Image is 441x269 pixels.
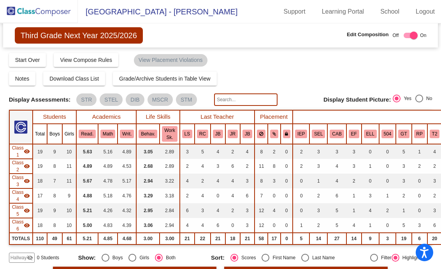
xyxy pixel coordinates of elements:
[240,203,255,218] td: 3
[78,254,96,261] span: Show:
[12,189,24,203] span: Class 4
[423,95,432,102] div: No
[9,174,33,188] td: Hidden teacher - Daniels
[255,174,268,188] td: 8
[225,159,240,174] td: 6
[346,174,362,188] td: 2
[136,233,160,244] td: 3.00
[255,110,293,124] th: Placement
[180,188,195,203] td: 2
[76,203,98,218] td: 5.21
[323,96,391,103] span: Display Student Picture:
[78,5,237,18] span: [GEOGRAPHIC_DATA] - [PERSON_NAME]
[33,159,47,174] td: 19
[255,144,268,159] td: 8
[396,218,411,233] td: 5
[293,188,309,203] td: 0
[309,124,327,144] th: SEL Support
[136,203,160,218] td: 2.95
[118,174,136,188] td: 5.17
[160,144,179,159] td: 2.89
[362,233,379,244] td: 9
[255,124,268,144] th: Keep away students
[47,144,62,159] td: 9
[33,233,47,244] td: 110
[180,203,195,218] td: 6
[362,144,379,159] td: 0
[396,144,411,159] td: 5
[49,76,99,82] span: Download Class List
[195,218,211,233] td: 4
[412,218,427,233] td: 3
[225,218,240,233] td: 0
[412,188,427,203] td: 0
[225,188,240,203] td: 4
[281,124,293,144] th: Keep with teacher
[76,233,98,244] td: 5.21
[136,188,160,203] td: 3.29
[118,218,136,233] td: 4.39
[98,188,118,203] td: 5.18
[414,130,425,138] button: RP
[211,124,225,144] th: Jessie Black
[346,218,362,233] td: 4
[255,203,268,218] td: 12
[160,218,179,233] td: 2.94
[255,218,268,233] td: 12
[255,159,268,174] td: 11
[309,254,335,261] div: Last Name
[238,254,256,261] div: Scores
[295,130,307,138] button: IEP
[119,76,211,82] span: Grade/Archive Students in Table View
[76,188,98,203] td: 4.88
[379,174,396,188] td: 0
[346,203,362,218] td: 1
[309,174,327,188] td: 1
[211,174,225,188] td: 4
[139,130,157,138] button: Behav.
[160,203,179,218] td: 2.84
[47,218,62,233] td: 8
[293,159,309,174] td: 2
[62,203,77,218] td: 10
[281,188,293,203] td: 0
[327,159,346,174] td: 4
[180,144,195,159] td: 3
[309,218,327,233] td: 2
[281,203,293,218] td: 0
[195,174,211,188] td: 2
[381,130,394,138] button: 504
[118,203,136,218] td: 4.32
[160,233,179,244] td: 3.00
[211,144,225,159] td: 4
[136,110,179,124] th: Life Skills
[240,174,255,188] td: 3
[293,174,309,188] td: 0
[396,124,411,144] th: Gifted and Talented
[33,188,47,203] td: 17
[225,144,240,159] td: 2
[160,159,179,174] td: 2.89
[281,233,293,244] td: 0
[47,233,62,244] td: 49
[409,5,441,18] a: Logout
[309,144,327,159] td: 3
[24,163,30,169] mat-icon: visibility
[211,159,225,174] td: 3
[349,130,359,138] button: EF
[9,188,33,203] td: Hidden teacher - Smith
[379,218,396,233] td: 0
[293,144,309,159] td: 2
[148,93,173,106] mat-chip: MSCR
[213,130,223,138] button: JB
[346,144,362,159] td: 3
[396,188,411,203] td: 2
[281,174,293,188] td: 0
[76,218,98,233] td: 5.00
[47,159,62,174] td: 8
[362,174,379,188] td: 0
[9,218,33,233] td: Hidden teacher - Kim Hayes
[62,218,77,233] td: 10
[347,31,389,39] span: Edit Composition
[76,159,98,174] td: 4.89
